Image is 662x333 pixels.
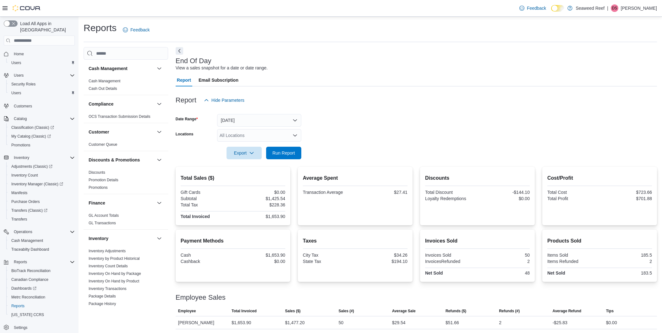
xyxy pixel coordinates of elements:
span: Users [11,90,21,96]
button: Traceabilty Dashboard [6,245,77,254]
a: Cash Management [89,79,120,83]
span: Product Expirations [89,309,121,314]
a: Promotion Details [89,178,118,182]
button: Inventory [1,153,77,162]
a: Security Roles [9,80,38,88]
span: Promotion Details [89,177,118,183]
div: -$144.10 [479,190,530,195]
a: BioTrack Reconciliation [9,267,53,275]
a: Home [11,50,26,58]
a: Feedback [517,2,549,14]
span: Users [11,72,75,79]
span: Refunds (#) [499,308,520,314]
a: Customer Queue [89,142,117,147]
div: $1,653.90 [234,253,285,258]
a: Cash Management [9,237,46,244]
div: $0.00 [234,259,285,264]
p: Seaweed Reef [576,4,605,12]
span: Transfers [9,216,75,223]
span: Inventory Manager (Classic) [11,182,63,187]
button: Reports [6,302,77,310]
button: Home [1,49,77,58]
span: Inventory On Hand by Product [89,279,139,284]
div: Customer [84,141,168,151]
a: Users [9,89,24,97]
span: Home [11,50,75,58]
span: Dashboards [9,285,75,292]
span: Metrc Reconciliation [11,295,45,300]
a: GL Transactions [89,221,116,225]
h3: Customer [89,129,109,135]
a: Classification (Classic) [6,123,77,132]
span: Cash Management [11,238,43,243]
span: Reports [14,259,27,265]
button: Discounts & Promotions [89,157,154,163]
div: 2 [601,259,652,264]
div: $1,653.90 [234,214,285,219]
span: [US_STATE] CCRS [11,312,44,317]
h3: Report [176,96,196,104]
div: David Schwab [611,4,618,12]
h2: Payment Methods [181,237,285,245]
span: Operations [14,229,32,234]
span: Catalog [14,116,27,121]
a: Purchase Orders [9,198,42,205]
div: $1,477.20 [285,319,304,326]
span: Package Details [89,294,116,299]
span: Cash Out Details [89,86,117,91]
a: Package Details [89,294,116,298]
span: Reports [11,303,25,308]
a: Transfers (Classic) [9,207,50,214]
h2: Average Spent [303,174,408,182]
div: Invoices Sold [425,253,476,258]
label: Date Range [176,117,198,122]
div: Discounts & Promotions [84,169,168,194]
span: Feedback [527,5,546,11]
button: Catalog [11,115,29,123]
a: Adjustments (Classic) [9,163,55,170]
button: Reports [11,258,30,266]
button: Cash Management [6,236,77,245]
a: Discounts [89,170,105,175]
a: Dashboards [6,284,77,293]
span: Customers [11,102,75,110]
span: Package History [89,301,116,306]
p: | [607,4,608,12]
span: Users [9,89,75,97]
input: Dark Mode [551,5,564,12]
span: Traceabilty Dashboard [9,246,75,253]
button: BioTrack Reconciliation [6,266,77,275]
div: $27.41 [356,190,408,195]
span: Average Sale [392,308,416,314]
span: Classification (Classic) [9,124,75,131]
div: $34.26 [356,253,408,258]
button: Purchase Orders [6,197,77,206]
strong: Net Sold [425,270,443,276]
span: Settings [14,325,27,330]
button: Settings [1,323,77,332]
strong: Net Sold [547,270,565,276]
img: Cova [13,5,41,11]
button: Cash Management [89,65,154,72]
h3: Compliance [89,101,113,107]
span: DS [612,4,617,12]
button: Operations [11,228,35,236]
a: Inventory Manager (Classic) [9,180,66,188]
span: GL Transactions [89,221,116,226]
h2: Discounts [425,174,530,182]
a: Settings [11,324,30,331]
div: $723.66 [601,190,652,195]
span: Total Invoiced [232,308,257,314]
span: Traceabilty Dashboard [11,247,49,252]
a: Users [9,59,24,67]
span: Adjustments (Classic) [11,164,52,169]
h3: Finance [89,200,105,206]
a: GL Account Totals [89,213,119,218]
div: Finance [84,212,168,229]
span: Users [14,73,24,78]
span: My Catalog (Classic) [9,133,75,140]
button: Run Report [266,147,301,159]
span: Inventory [11,154,75,161]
